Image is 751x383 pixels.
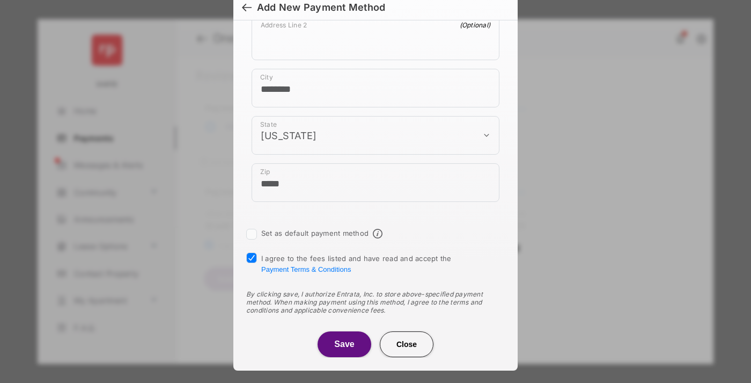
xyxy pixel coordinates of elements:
[252,16,499,60] div: payment_method_screening[postal_addresses][addressLine2]
[246,290,505,314] div: By clicking save, I authorize Entrata, Inc. to store above-specified payment method. When making ...
[318,331,371,357] button: Save
[373,229,382,239] span: Default payment method info
[261,265,351,273] button: I agree to the fees listed and have read and accept the
[252,116,499,155] div: payment_method_screening[postal_addresses][administrativeArea]
[252,69,499,107] div: payment_method_screening[postal_addresses][locality]
[261,254,452,273] span: I agree to the fees listed and have read and accept the
[252,163,499,202] div: payment_method_screening[postal_addresses][postalCode]
[261,229,369,237] label: Set as default payment method
[257,2,385,13] div: Add New Payment Method
[380,331,433,357] button: Close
